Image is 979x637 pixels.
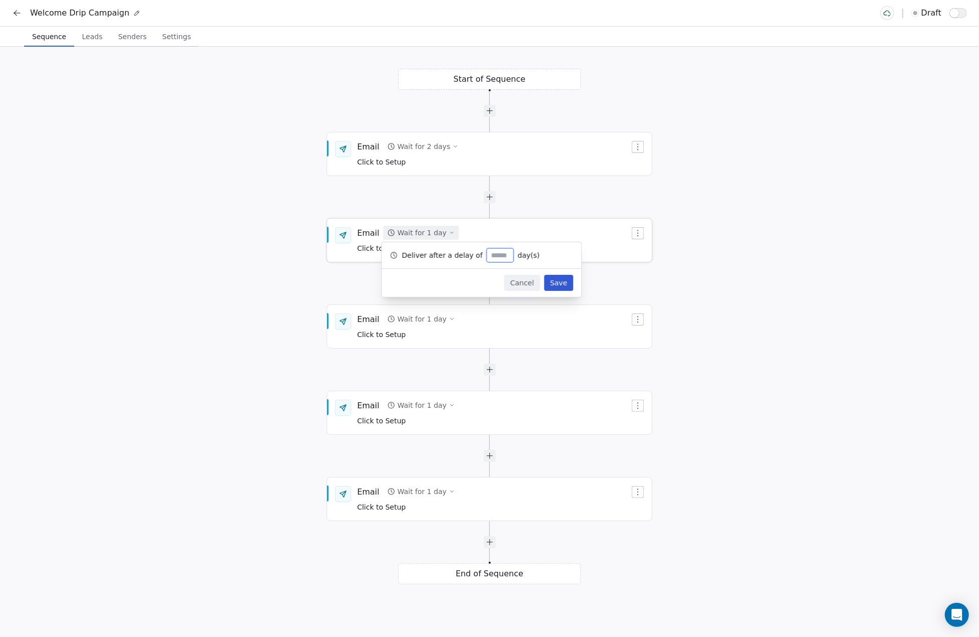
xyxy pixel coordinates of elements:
[398,69,581,90] div: Start of Sequence
[78,30,107,44] span: Leads
[30,7,129,19] span: Welcome Drip Campaign
[398,314,447,324] div: Wait for 1 day
[357,417,406,425] span: Click to Setup
[398,141,450,151] div: Wait for 2 days
[398,563,581,584] div: End of Sequence
[383,485,459,499] button: Wait for 1 day
[357,227,379,238] div: Email
[398,228,447,238] div: Wait for 1 day
[398,400,447,410] div: Wait for 1 day
[114,30,151,44] span: Senders
[327,304,653,349] div: EmailWait for 1 dayClick to Setup
[518,250,540,260] span: day(s)
[402,250,483,260] span: Deliver after a delay of
[383,398,459,412] button: Wait for 1 day
[383,312,459,326] button: Wait for 1 day
[921,7,941,19] span: draft
[357,244,406,252] span: Click to Setup
[357,141,379,152] div: Email
[504,275,540,291] button: Cancel
[327,391,653,435] div: EmailWait for 1 dayClick to Setup
[327,218,653,262] div: EmailWait for 1 dayClick to Setup
[357,331,406,339] span: Click to Setup
[357,158,406,166] span: Click to Setup
[357,400,379,411] div: Email
[357,486,379,497] div: Email
[383,226,459,240] button: Wait for 1 day
[327,132,653,176] div: EmailWait for 2 daysClick to Setup
[398,487,447,497] div: Wait for 1 day
[357,503,406,511] span: Click to Setup
[28,30,70,44] span: Sequence
[327,477,653,521] div: EmailWait for 1 dayClick to Setup
[383,139,462,153] button: Wait for 2 days
[158,30,195,44] span: Settings
[945,603,969,627] div: Open Intercom Messenger
[357,313,379,325] div: Email
[544,275,573,291] button: Save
